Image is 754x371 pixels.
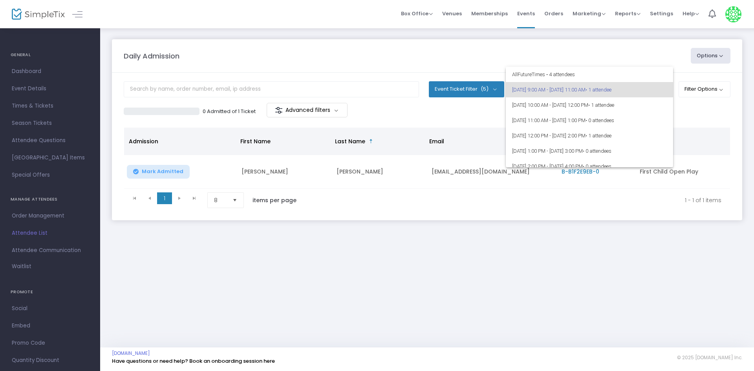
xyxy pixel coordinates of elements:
[512,67,667,82] span: All Future Times • 4 attendees
[512,143,667,159] span: [DATE] 1:00 PM - [DATE] 3:00 PM
[512,97,667,113] span: [DATE] 10:00 AM - [DATE] 12:00 PM
[586,117,614,123] span: • 0 attendees
[588,102,614,108] span: • 1 attendee
[583,148,611,154] span: • 0 attendees
[512,128,667,143] span: [DATE] 12:00 PM - [DATE] 2:00 PM
[583,163,611,169] span: • 0 attendees
[512,159,667,174] span: [DATE] 2:00 PM - [DATE] 4:00 PM
[512,82,667,97] span: [DATE] 9:00 AM - [DATE] 11:00 AM
[586,87,611,93] span: • 1 attendee
[512,113,667,128] span: [DATE] 11:00 AM - [DATE] 1:00 PM
[586,133,611,139] span: • 1 attendee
